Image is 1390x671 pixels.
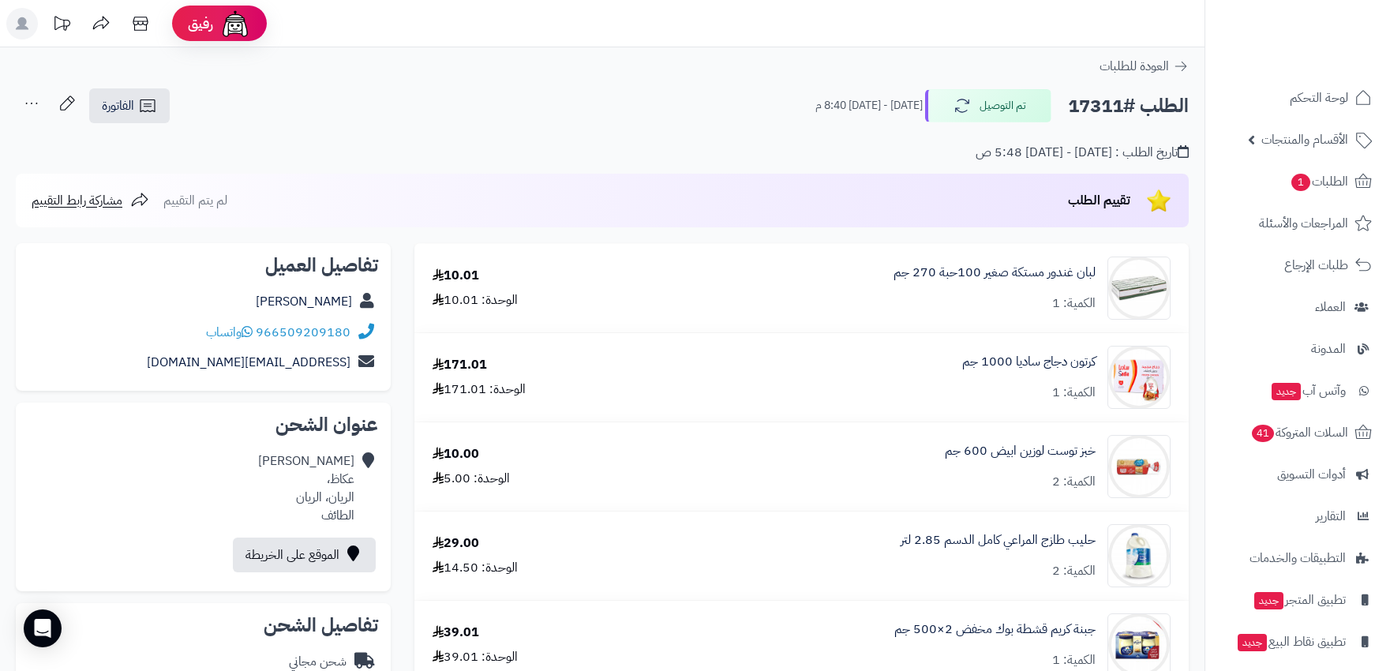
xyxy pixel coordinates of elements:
a: التطبيقات والخدمات [1215,539,1381,577]
a: الفاتورة [89,88,170,123]
a: جبنة كريم قشطة بوك مخفض 2×500 جم [894,620,1096,639]
a: تطبيق المتجرجديد [1215,581,1381,619]
div: Open Intercom Messenger [24,609,62,647]
h2: الطلب #17311 [1068,90,1189,122]
a: 966509209180 [256,323,350,342]
span: جديد [1254,592,1283,609]
h2: تفاصيل العميل [28,256,378,275]
span: طلبات الإرجاع [1284,254,1348,276]
span: المراجعات والأسئلة [1259,212,1348,234]
a: تطبيق نقاط البيعجديد [1215,623,1381,661]
span: رفيق [188,14,213,33]
a: العملاء [1215,288,1381,326]
a: لبان غندور مستكة صغير 100حبة 270 جم [894,264,1096,282]
span: أدوات التسويق [1277,463,1346,485]
span: السلات المتروكة [1250,422,1348,444]
a: العودة للطلبات [1100,57,1189,76]
div: الكمية: 2 [1052,473,1096,491]
span: الأقسام والمنتجات [1261,129,1348,151]
a: المدونة [1215,330,1381,368]
div: الوحدة: 14.50 [433,559,518,577]
span: جديد [1272,383,1301,400]
span: العملاء [1315,296,1346,318]
span: مشاركة رابط التقييم [32,191,122,210]
div: [PERSON_NAME] عكاظ، الريان، الريان الطائف [258,452,354,524]
a: كرتون دجاج ساديا 1000 جم [962,353,1096,371]
img: 231687683956884d204b15f120a616788953-90x90.jpg [1108,524,1170,587]
button: تم التوصيل [925,89,1051,122]
a: مشاركة رابط التقييم [32,191,149,210]
span: لوحة التحكم [1290,87,1348,109]
div: الوحدة: 10.01 [433,291,518,309]
a: [PERSON_NAME] [256,292,352,311]
h2: تفاصيل الشحن [28,616,378,635]
span: الطلبات [1290,171,1348,193]
a: تحديثات المنصة [42,8,81,43]
a: السلات المتروكة41 [1215,414,1381,452]
span: التطبيقات والخدمات [1250,547,1346,569]
small: [DATE] - [DATE] 8:40 م [815,98,923,114]
a: الطلبات1 [1215,163,1381,201]
div: 171.01 [433,356,487,374]
img: 12098bb14236aa663b51cc43fe6099d0b61b-90x90.jpg [1108,346,1170,409]
div: الوحدة: 39.01 [433,648,518,666]
a: وآتس آبجديد [1215,372,1381,410]
a: واتساب [206,323,253,342]
div: 29.00 [433,534,479,553]
span: وآتس آب [1270,380,1346,402]
div: 10.01 [433,267,479,285]
div: 39.01 [433,624,479,642]
div: شحن مجاني [289,653,347,671]
span: تطبيق نقاط البيع [1236,631,1346,653]
a: المراجعات والأسئلة [1215,204,1381,242]
img: 1346161d17c4fed3312b52129efa6e1b84aa-90x90.jpg [1108,435,1170,498]
div: تاريخ الطلب : [DATE] - [DATE] 5:48 ص [976,144,1189,162]
div: الكمية: 1 [1052,651,1096,669]
a: أدوات التسويق [1215,455,1381,493]
span: العودة للطلبات [1100,57,1169,76]
a: خبز توست لوزين ابيض 600 جم [945,442,1096,460]
h2: عنوان الشحن [28,415,378,434]
span: تطبيق المتجر [1253,589,1346,611]
span: جديد [1238,634,1267,651]
span: 1 [1291,174,1310,191]
span: تقييم الطلب [1068,191,1130,210]
div: الكمية: 1 [1052,384,1096,402]
img: ai-face.png [219,8,251,39]
div: الوحدة: 171.01 [433,380,526,399]
div: الكمية: 2 [1052,562,1096,580]
a: لوحة التحكم [1215,79,1381,117]
span: التقارير [1316,505,1346,527]
span: لم يتم التقييم [163,191,227,210]
img: 1664631413-8ba98025-ed0b-4607-97a9-9f2adb2e6b65.__CR0,0,600,600_PT0_SX300_V1___-90x90.jpg [1108,257,1170,320]
img: logo-2.png [1283,44,1375,77]
a: [EMAIL_ADDRESS][DOMAIN_NAME] [147,353,350,372]
div: الكمية: 1 [1052,294,1096,313]
div: الوحدة: 5.00 [433,470,510,488]
a: التقارير [1215,497,1381,535]
a: الموقع على الخريطة [233,538,376,572]
a: طلبات الإرجاع [1215,246,1381,284]
span: الفاتورة [102,96,134,115]
a: حليب طازج المراعي كامل الدسم 2.85 لتر [901,531,1096,549]
span: 41 [1252,425,1274,442]
span: المدونة [1311,338,1346,360]
div: 10.00 [433,445,479,463]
